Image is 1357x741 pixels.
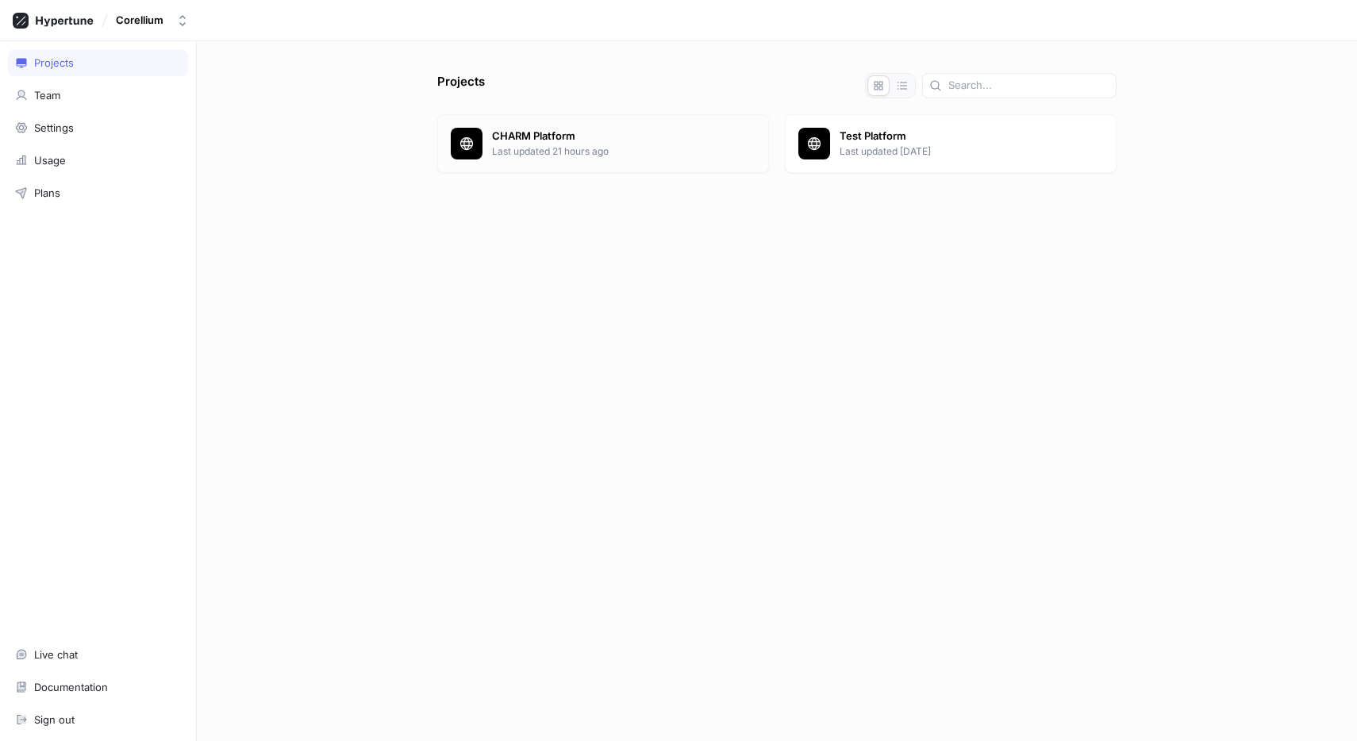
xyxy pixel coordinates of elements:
[948,78,1109,94] input: Search...
[8,674,188,701] a: Documentation
[492,129,755,144] p: CHARM Platform
[34,154,66,167] div: Usage
[8,147,188,174] a: Usage
[34,56,74,69] div: Projects
[8,82,188,109] a: Team
[840,144,1103,159] p: Last updated [DATE]
[34,713,75,726] div: Sign out
[8,179,188,206] a: Plans
[840,129,1103,144] p: Test Platform
[492,144,755,159] p: Last updated 21 hours ago
[110,7,195,33] button: Corellium
[116,13,163,27] div: Corellium
[34,121,74,134] div: Settings
[437,73,485,98] p: Projects
[8,114,188,141] a: Settings
[8,49,188,76] a: Projects
[34,186,60,199] div: Plans
[34,89,60,102] div: Team
[34,681,108,693] div: Documentation
[34,648,78,661] div: Live chat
